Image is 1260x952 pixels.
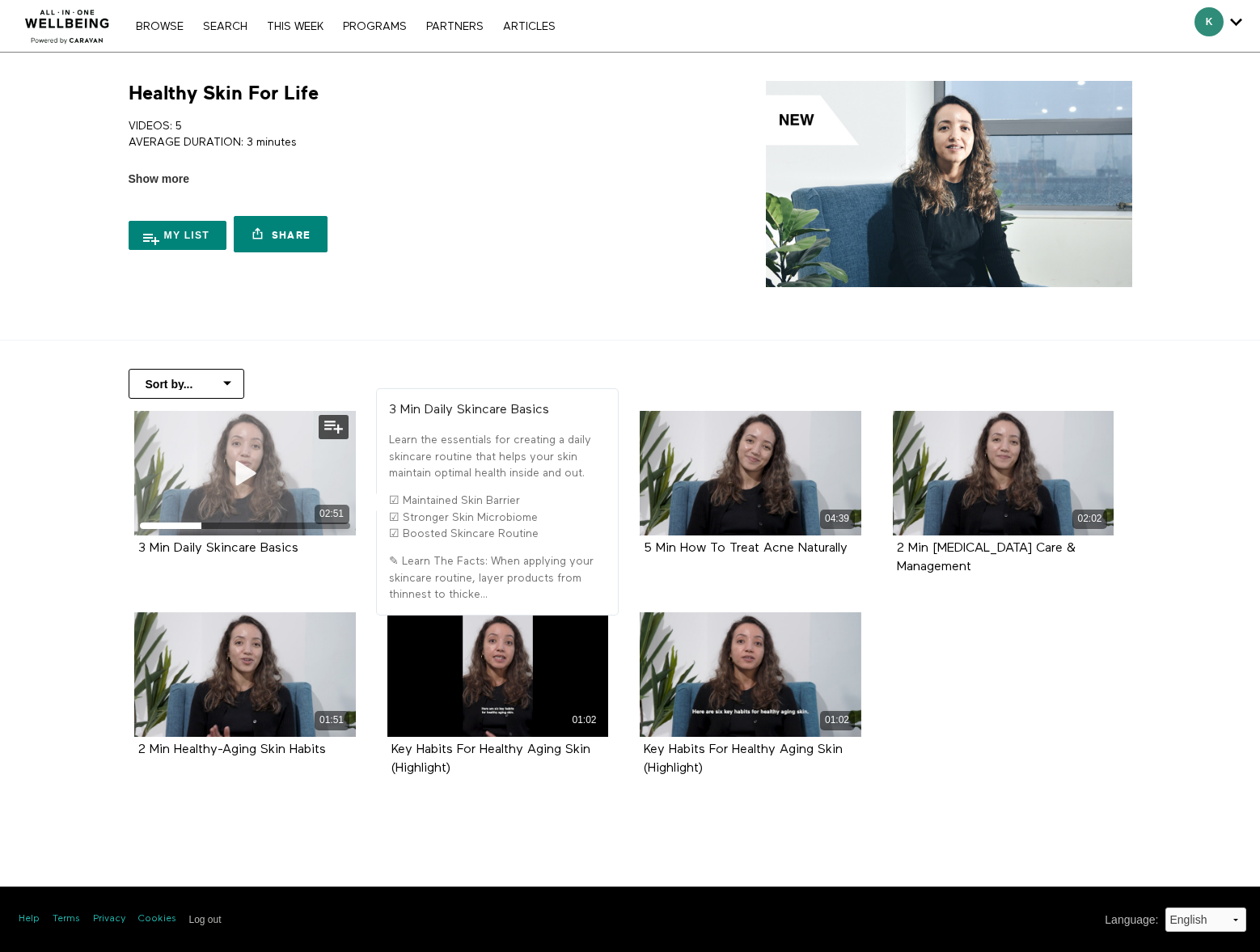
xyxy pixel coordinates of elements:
[138,542,298,555] strong: 3 Min Daily Skincare Basics
[195,21,256,32] a: Search
[93,912,125,926] a: Privacy
[315,505,349,523] div: 02:51
[766,81,1132,287] img: Healthy Skin For Life
[897,542,1076,573] a: 2 Min [MEDICAL_DATA] Care & Management
[418,21,492,32] a: PARTNERS
[53,912,80,926] a: Terms
[644,743,843,775] strong: Key Habits For Healthy Aging Skin (Highlight)
[234,216,328,252] a: Share
[640,411,861,535] a: 5 Min How To Treat Acne Naturally 04:39
[389,553,606,603] p: ✎ Learn The Facts: When applying your skincare routine, layer products from thinnest to thicke...
[820,711,855,730] div: 01:02
[1072,510,1107,528] div: 02:02
[644,542,848,555] strong: 5 Min How To Treat Acne Naturally
[644,743,843,774] a: Key Habits For Healthy Aging Skin (Highlight)
[129,118,624,151] p: VIDEOS: 5 AVERAGE DURATION: 3 minutes
[315,711,349,730] div: 01:51
[19,912,40,926] a: Help
[893,411,1114,535] a: 2 Min Eczema Care & Management 02:02
[129,81,319,106] h1: Healthy Skin For Life
[389,493,606,542] p: ☑ Maintained Skin Barrier ☑ Stronger Skin Microbiome ☑ Boosted Skincare Routine
[134,411,356,535] a: 3 Min Daily Skincare Basics 02:51
[391,743,590,774] a: Key Habits For Healthy Aging Skin (Highlight)
[319,415,349,439] button: Add to my list
[640,612,861,737] a: Key Habits For Healthy Aging Skin (Highlight) 01:02
[389,404,549,417] strong: 3 Min Daily Skincare Basics
[1105,912,1158,929] label: Language :
[567,711,602,730] div: 01:02
[134,612,356,737] a: 2 Min Healthy-Aging Skin Habits 01:51
[128,18,563,34] nav: Primary
[138,542,298,554] a: 3 Min Daily Skincare Basics
[189,914,222,925] input: Log out
[897,542,1076,573] strong: 2 Min Eczema Care & Management
[138,912,176,926] a: Cookies
[129,221,227,250] button: My list
[259,21,332,32] a: THIS WEEK
[387,612,609,737] a: Key Habits For Healthy Aging Skin (Highlight) 01:02
[128,21,192,32] a: Browse
[138,743,326,755] a: 2 Min Healthy-Aging Skin Habits
[495,21,564,32] a: ARTICLES
[644,542,848,554] a: 5 Min How To Treat Acne Naturally
[389,432,606,481] p: Learn the essentials for creating a daily skincare routine that helps your skin maintain optimal ...
[391,743,590,775] strong: Key Habits For Healthy Aging Skin (Highlight)
[129,171,189,188] span: Show more
[820,510,855,528] div: 04:39
[335,21,415,32] a: PROGRAMS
